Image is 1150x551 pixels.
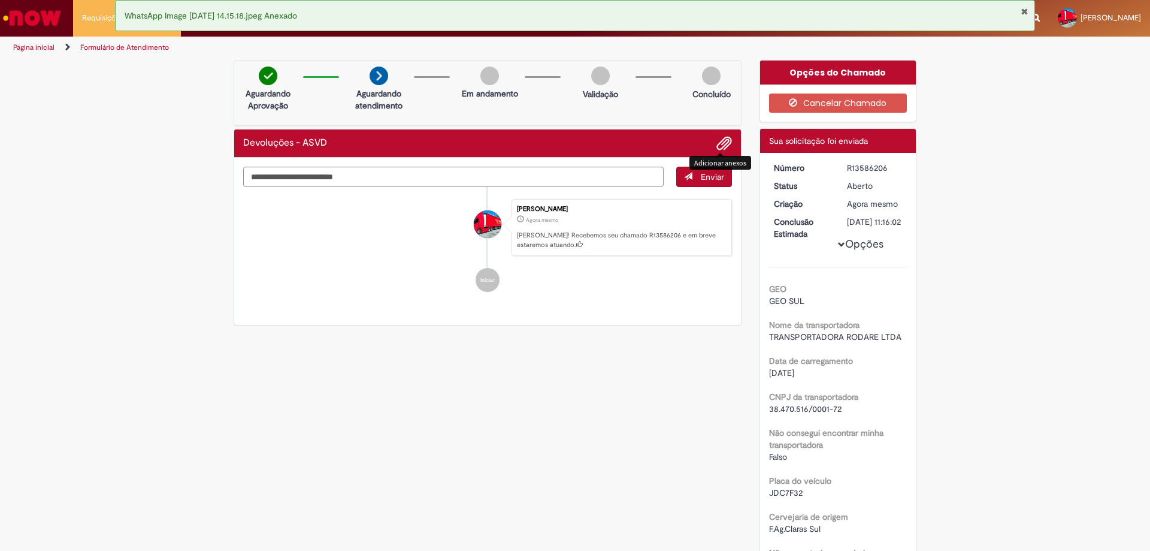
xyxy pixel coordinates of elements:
[765,180,839,192] dt: Status
[769,356,853,366] b: Data de carregamento
[769,404,842,414] span: 38.470.516/0001-72
[676,167,732,187] button: Enviar
[526,216,558,224] time: 01/10/2025 14:15:58
[847,180,903,192] div: Aberto
[474,210,501,238] div: GABRIEL SCHWANC
[80,43,169,52] a: Formulário de Atendimento
[689,156,751,170] div: Adicionar anexos
[765,162,839,174] dt: Número
[243,138,327,149] h2: Devoluções - ASVD Histórico de tíquete
[769,523,821,534] span: F.Ag.Claras Sul
[243,187,732,305] ul: Histórico de tíquete
[517,231,725,249] p: [PERSON_NAME]! Recebemos seu chamado R13586206 e em breve estaremos atuando.
[716,136,732,151] button: Adicionar anexos
[769,136,868,146] span: Sua solicitação foi enviada
[769,427,883,450] b: Não consegui encontrar minha transportadora
[350,88,408,112] p: Aguardando atendimento
[692,88,731,100] p: Concluído
[1021,7,1028,16] button: Fechar Notificação
[480,67,499,85] img: img-circle-grey.png
[760,61,916,85] div: Opções do Chamado
[847,198,898,209] time: 01/10/2025 14:15:58
[82,12,124,24] span: Requisições
[769,511,848,522] b: Cervejaria de origem
[462,88,518,100] p: Em andamento
[847,216,903,228] div: [DATE] 11:16:02
[847,198,903,210] div: 01/10/2025 14:15:58
[259,67,277,85] img: check-circle-green.png
[583,88,618,100] p: Validação
[1081,13,1141,23] span: [PERSON_NAME]
[769,320,860,330] b: Nome da transportadora
[13,43,55,52] a: Página inicial
[765,216,839,240] dt: Conclusão Estimada
[769,332,901,342] span: TRANSPORTADORA RODARE LTDA
[769,451,787,462] span: Falso
[847,162,903,174] div: R13586206
[769,392,858,402] b: CNPJ da transportadora
[9,37,758,59] ul: Trilhas de página
[239,88,297,112] p: Aguardando Aprovação
[591,67,610,85] img: img-circle-grey.png
[769,284,786,294] b: GEO
[769,475,831,486] b: Placa do veículo
[847,198,898,209] span: Agora mesmo
[526,216,558,224] span: Agora mesmo
[701,171,724,182] span: Enviar
[769,487,803,498] span: JDC7F32
[243,199,732,257] li: GABRIEL SCHWANC
[765,198,839,210] dt: Criação
[769,94,907,113] button: Cancelar Chamado
[370,67,388,85] img: arrow-next.png
[243,167,664,187] textarea: Digite sua mensagem aqui...
[1,6,63,30] img: ServiceNow
[702,67,721,85] img: img-circle-grey.png
[769,296,804,306] span: GEO SUL
[769,368,794,378] span: [DATE]
[517,206,725,213] div: [PERSON_NAME]
[125,10,297,21] span: WhatsApp Image [DATE] 14.15.18.jpeg Anexado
